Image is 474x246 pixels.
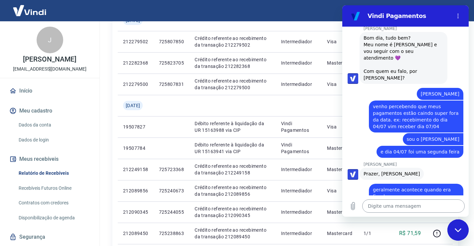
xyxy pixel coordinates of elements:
a: Segurança [8,230,91,244]
p: Crédito referente ao recebimento da transação 212089450 [195,227,270,240]
p: Visa [327,38,353,45]
p: 19507784 [123,145,148,151]
p: Mastercard [327,230,353,237]
p: Crédito referente ao recebimento da transação 212090345 [195,205,270,219]
p: Mastercard [327,60,353,66]
p: 212089450 [123,230,148,237]
p: 725238863 [159,230,184,237]
p: Crédito referente ao recebimento da transação 212249158 [195,163,270,176]
p: 212279500 [123,81,148,88]
a: Disponibilização de agenda [16,211,91,225]
p: 725240673 [159,187,184,194]
p: 725723368 [159,166,184,173]
p: Visa [327,123,353,130]
p: Visa [327,187,353,194]
a: Contratos com credores [16,196,91,210]
p: 212090345 [123,209,148,215]
a: Dados da conta [16,118,91,132]
a: Início [8,84,91,98]
p: Visa [327,81,353,88]
p: 212279502 [123,38,148,45]
a: Dados de login [16,133,91,147]
p: Intermediador [281,38,316,45]
iframe: Janela de mensagens [342,5,469,217]
p: Mastercard [327,209,353,215]
p: Débito referente à liquidação da UR 15163988 via CIP [195,120,270,133]
p: 212089856 [123,187,148,194]
p: 725823705 [159,60,184,66]
p: Intermediador [281,230,316,237]
p: Crédito referente ao recebimento da transação 212279502 [195,35,270,48]
a: Recebíveis Futuros Online [16,181,91,195]
p: [PERSON_NAME] [23,56,76,63]
p: Intermediador [281,166,316,173]
div: J [37,27,63,53]
p: Intermediador [281,209,316,215]
span: [DATE] [126,102,140,109]
p: 725807850 [159,38,184,45]
p: Intermediador [281,187,316,194]
p: Débito referente à liquidação da UR 15163941 via CIP [195,141,270,155]
p: Mastercard [327,166,353,173]
button: Meus recebíveis [8,152,91,166]
p: Crédito referente ao recebimento da transação 212279500 [195,78,270,91]
p: 212249158 [123,166,148,173]
button: Sair [442,5,466,17]
p: Intermediador [281,60,316,66]
button: Meu cadastro [8,104,91,118]
p: 212282368 [123,60,148,66]
img: Vindi [8,0,51,21]
p: [EMAIL_ADDRESS][DOMAIN_NAME] [13,66,86,73]
p: Mastercard [327,145,353,151]
a: Relatório de Recebíveis [16,166,91,180]
p: Vindi Pagamentos [281,120,316,133]
p: Vindi Pagamentos [281,141,316,155]
p: 1/1 [364,230,383,237]
p: 725807831 [159,81,184,88]
p: Intermediador [281,81,316,88]
p: 725244055 [159,209,184,215]
p: Crédito referente ao recebimento da transação 212282368 [195,56,270,70]
p: Crédito referente ao recebimento da transação 212089856 [195,184,270,197]
p: 19507827 [123,123,148,130]
iframe: Botão para abrir a janela de mensagens, conversa em andamento [447,219,469,241]
p: R$ 71,59 [399,229,421,237]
